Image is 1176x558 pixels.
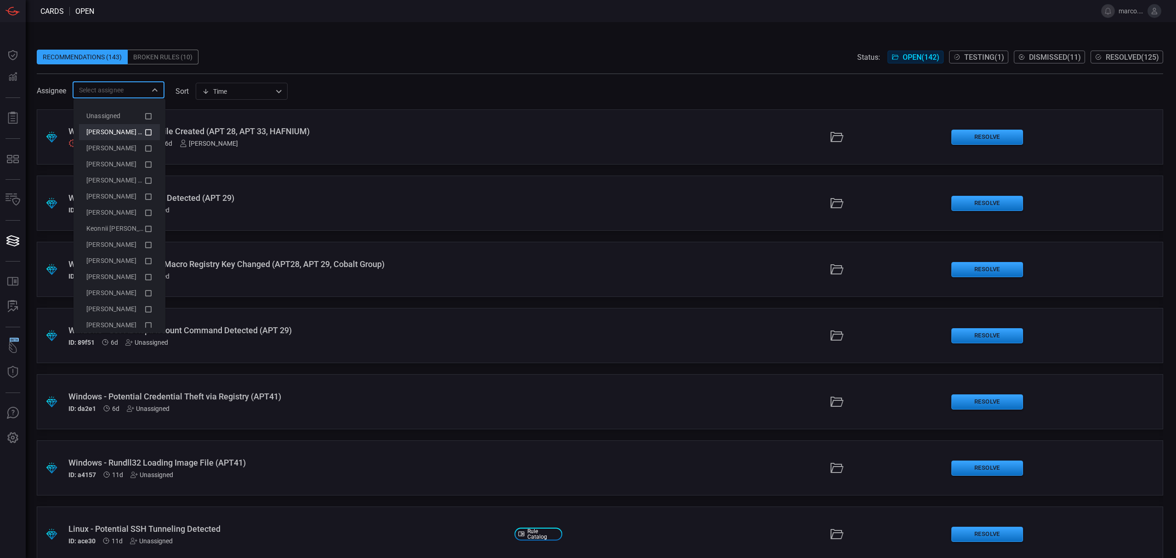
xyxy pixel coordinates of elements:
span: Dismissed ( 11 ) [1029,53,1081,62]
li: Mohammed Hasan [79,237,160,253]
li: Unassigned [79,108,160,124]
li: Alejandro Castillo [79,140,160,156]
div: Time [202,87,273,96]
li: Bianca Reynolds [79,188,160,205]
li: Nicholas Witte [79,285,160,301]
div: Recommendations (143) [37,50,128,64]
span: [PERSON_NAME] [86,209,136,216]
span: [PERSON_NAME] [86,273,136,280]
span: open [75,7,94,16]
span: [PERSON_NAME] [86,289,136,296]
button: Resolve [951,394,1023,410]
li: Paul Patterson [79,317,160,333]
button: Resolve [951,130,1023,145]
div: Unassigned [127,405,170,412]
button: Testing(1) [949,51,1008,63]
button: Cards [2,230,24,252]
div: Unassigned [125,339,168,346]
h5: ID: ace30 [68,537,96,545]
span: [PERSON_NAME] [86,144,136,152]
h5: ID: a4157 [68,471,96,478]
button: Dashboard [2,44,24,66]
span: marco.[PERSON_NAME] [1119,7,1144,15]
div: Windows - Auditpol Usage Detected (APT 29) [68,193,507,203]
span: Sep 21, 2025 7:17 AM [165,140,172,147]
h5: ID: da2e1 [68,405,96,412]
span: [PERSON_NAME] ([PERSON_NAME]) [PERSON_NAME] Jr. [86,177,253,184]
button: Resolve [951,196,1023,211]
button: Dismissed(11) [1014,51,1085,63]
li: Dashley Castellano [79,205,160,221]
span: Sep 17, 2025 2:45 AM [112,537,123,545]
div: Broken Rules (10) [128,50,198,64]
span: [PERSON_NAME] [86,160,136,168]
label: sort [175,87,189,96]
span: Sep 17, 2025 2:48 AM [112,471,123,478]
span: Resolved ( 125 ) [1106,53,1159,62]
button: Ask Us A Question [2,402,24,424]
div: [PERSON_NAME] [180,140,238,147]
h5: ID: 89f51 [68,339,95,346]
button: Preferences [2,427,24,449]
span: Assignee [37,86,66,95]
div: Unassigned [130,537,173,545]
span: Testing ( 1 ) [964,53,1004,62]
button: Close [148,84,161,97]
li: Mosaab Sadeia [79,253,160,269]
div: Windows - Unusual Office Macro Registry Key Changed (APT28, APT 29, Cobalt Group) [68,259,507,269]
span: [PERSON_NAME] [86,305,136,313]
span: Rule Catalog [527,529,559,540]
button: ALERT ANALYSIS [2,296,24,318]
li: Marco Villarruel (Myself) [79,124,160,140]
button: Wingman [2,336,24,359]
button: Resolve [951,461,1023,476]
button: Reports [2,107,24,129]
span: [PERSON_NAME] [86,257,136,264]
span: Open ( 142 ) [903,53,939,62]
span: [PERSON_NAME] (Myself) [86,128,162,136]
div: Windows - Get-ADReplAccount Command Detected (APT 29) [68,325,507,335]
div: Unassigned [130,471,173,478]
button: Threat Intelligence [2,361,24,383]
button: Resolve [951,527,1023,542]
span: Sep 21, 2025 7:15 AM [112,405,119,412]
span: Status: [857,53,880,62]
li: Alfred (Preston) Venable Jr. [79,172,160,188]
button: Resolved(125) [1091,51,1163,63]
button: Resolve [951,262,1023,277]
span: Cards [40,7,64,16]
li: Alex Diaz [79,156,160,172]
span: Unassigned [86,112,121,120]
h5: ID: 98673 [68,206,96,214]
span: [PERSON_NAME] [86,241,136,248]
span: Keonnii [PERSON_NAME] [86,225,159,232]
button: MITRE - Detection Posture [2,148,24,170]
div: Linux - Potential SSH Tunneling Detected [68,524,507,534]
div: Top Priority [68,139,114,148]
button: Resolve [951,328,1023,343]
li: Keonnii Ashman [79,221,160,237]
div: Windows - Rundll32 Loading Image File (APT41) [68,458,507,467]
input: Select assignee [75,84,147,96]
h5: ID: 8d52e [68,273,96,280]
div: Windows - LSASS Dump File Created (APT 28, APT 33, HAFNIUM) [68,126,507,136]
button: Inventory [2,189,24,211]
div: Windows - Potential Credential Theft via Registry (APT41) [68,392,507,401]
span: [PERSON_NAME] [86,193,136,200]
button: Detections [2,66,24,88]
span: [PERSON_NAME] [86,321,136,329]
li: Paul Nsonga [79,301,160,317]
button: Open(142) [888,51,944,63]
span: Sep 21, 2025 7:16 AM [111,339,118,346]
button: Rule Catalog [2,271,24,293]
li: Nabeel Sohail [79,269,160,285]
